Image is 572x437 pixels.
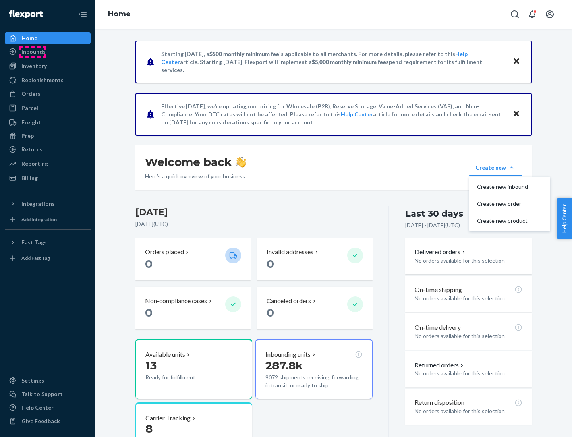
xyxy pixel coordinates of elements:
[415,294,522,302] p: No orders available for this selection
[209,50,279,57] span: $500 monthly minimum fee
[415,361,465,370] button: Returned orders
[312,58,386,65] span: $5,000 monthly minimum fee
[21,76,64,84] div: Replenishments
[415,369,522,377] p: No orders available for this selection
[5,388,91,400] a: Talk to Support
[5,172,91,184] a: Billing
[415,398,464,407] p: Return disposition
[341,111,373,118] a: Help Center
[5,213,91,226] a: Add Integration
[145,306,153,319] span: 0
[524,6,540,22] button: Open notifications
[21,104,38,112] div: Parcel
[135,238,251,280] button: Orders placed 0
[5,197,91,210] button: Integrations
[5,60,91,72] a: Inventory
[21,404,54,412] div: Help Center
[161,102,505,126] p: Effective [DATE], we're updating our pricing for Wholesale (B2B), Reserve Storage, Value-Added Se...
[5,143,91,156] a: Returns
[145,296,207,306] p: Non-compliance cases
[145,422,153,435] span: 8
[255,339,372,399] button: Inbounding units287.8k9072 shipments receiving, forwarding, in transit, or ready to ship
[75,6,91,22] button: Close Navigation
[21,255,50,261] div: Add Fast Tag
[21,118,41,126] div: Freight
[5,87,91,100] a: Orders
[267,248,313,257] p: Invalid addresses
[9,10,43,18] img: Flexport logo
[477,218,528,224] span: Create new product
[542,6,558,22] button: Open account menu
[145,248,184,257] p: Orders placed
[21,34,37,42] div: Home
[21,417,60,425] div: Give Feedback
[21,216,57,223] div: Add Integration
[21,62,47,70] div: Inventory
[21,238,47,246] div: Fast Tags
[145,414,191,423] p: Carrier Tracking
[471,178,549,195] button: Create new inbound
[108,10,131,18] a: Home
[235,157,246,168] img: hand-wave emoji
[267,257,274,271] span: 0
[415,248,467,257] button: Delivered orders
[21,160,48,168] div: Reporting
[5,45,91,58] a: Inbounds
[405,207,463,220] div: Last 30 days
[21,48,46,56] div: Inbounds
[21,145,43,153] div: Returns
[5,32,91,44] a: Home
[415,407,522,415] p: No orders available for this selection
[477,184,528,189] span: Create new inbound
[5,415,91,427] button: Give Feedback
[257,238,372,280] button: Invalid addresses 0
[21,174,38,182] div: Billing
[405,221,460,229] p: [DATE] - [DATE] ( UTC )
[21,90,41,98] div: Orders
[5,74,91,87] a: Replenishments
[5,374,91,387] a: Settings
[511,56,522,68] button: Close
[5,116,91,129] a: Freight
[267,306,274,319] span: 0
[477,201,528,207] span: Create new order
[257,287,372,329] button: Canceled orders 0
[145,155,246,169] h1: Welcome back
[135,287,251,329] button: Non-compliance cases 0
[5,130,91,142] a: Prep
[161,50,505,74] p: Starting [DATE], a is applicable to all merchants. For more details, please refer to this article...
[507,6,523,22] button: Open Search Box
[267,296,311,306] p: Canceled orders
[471,213,549,230] button: Create new product
[145,359,157,372] span: 13
[415,332,522,340] p: No orders available for this selection
[5,401,91,414] a: Help Center
[102,3,137,26] ol: breadcrumbs
[135,206,373,218] h3: [DATE]
[265,350,311,359] p: Inbounding units
[5,157,91,170] a: Reporting
[511,108,522,120] button: Close
[145,373,219,381] p: Ready for fulfillment
[471,195,549,213] button: Create new order
[265,359,303,372] span: 287.8k
[265,373,362,389] p: 9072 shipments receiving, forwarding, in transit, or ready to ship
[145,350,185,359] p: Available units
[5,236,91,249] button: Fast Tags
[5,102,91,114] a: Parcel
[21,377,44,385] div: Settings
[21,390,63,398] div: Talk to Support
[21,132,34,140] div: Prep
[5,252,91,265] a: Add Fast Tag
[469,160,522,176] button: Create newCreate new inboundCreate new orderCreate new product
[415,323,461,332] p: On-time delivery
[415,257,522,265] p: No orders available for this selection
[135,339,252,399] button: Available units13Ready for fulfillment
[145,257,153,271] span: 0
[135,220,373,228] p: [DATE] ( UTC )
[145,172,246,180] p: Here’s a quick overview of your business
[557,198,572,239] button: Help Center
[21,200,55,208] div: Integrations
